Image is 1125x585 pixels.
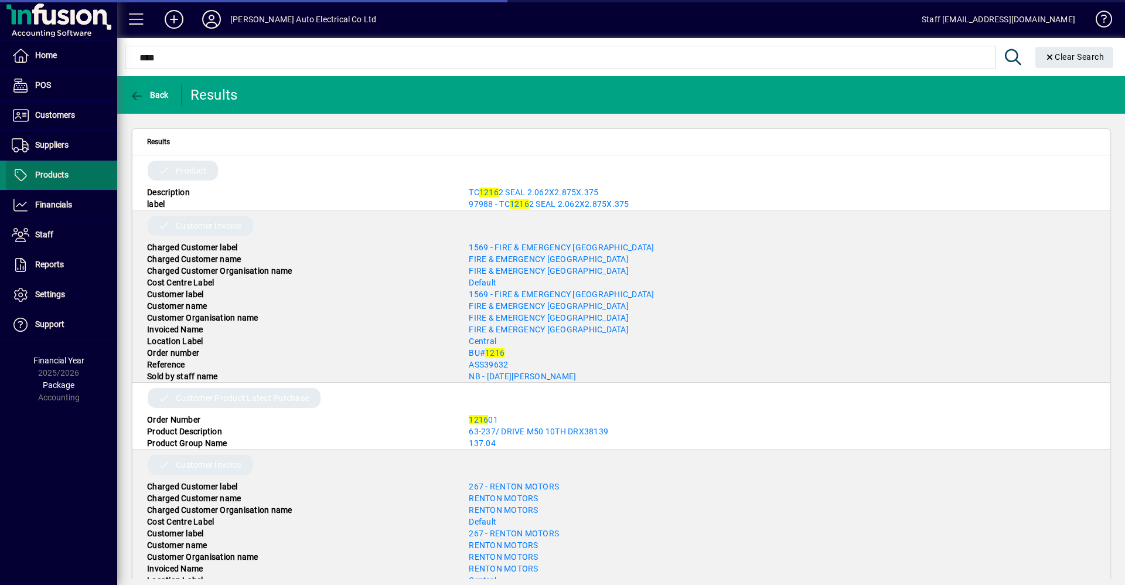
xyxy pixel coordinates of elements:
[469,301,629,311] a: FIRE & EMERGENCY [GEOGRAPHIC_DATA]
[485,348,504,358] em: 1216
[35,110,75,120] span: Customers
[6,220,117,250] a: Staff
[138,563,460,574] div: Invoiced Name
[922,10,1075,29] div: Staff [EMAIL_ADDRESS][DOMAIN_NAME]
[193,9,230,30] button: Profile
[138,426,460,437] div: Product Description
[6,41,117,70] a: Home
[138,335,460,347] div: Location Label
[469,290,654,299] a: 1569 - FIRE & EMERGENCY [GEOGRAPHIC_DATA]
[469,482,559,491] a: 267 - RENTON MOTORS
[6,191,117,220] a: Financials
[469,552,538,562] a: RENTON MOTORS
[138,347,460,359] div: Order number
[1087,2,1110,40] a: Knowledge Base
[6,250,117,280] a: Reports
[1045,52,1104,62] span: Clear Search
[138,253,460,265] div: Charged Customer name
[469,348,504,358] span: BU#
[6,71,117,100] a: POS
[155,9,193,30] button: Add
[510,199,529,209] em: 1216
[176,392,309,404] span: Customer Product Latest Purchase
[138,288,460,300] div: Customer label
[138,492,460,504] div: Charged Customer name
[230,10,376,29] div: [PERSON_NAME] Auto Electrical Co Ltd
[176,220,241,232] span: Customer Invoice
[469,576,496,585] a: Central
[176,165,206,176] span: Product
[6,310,117,339] a: Support
[469,438,496,448] a: 137.04
[469,494,538,503] a: RENTON MOTORS
[469,325,629,334] a: FIRE & EMERGENCY [GEOGRAPHIC_DATA]
[6,280,117,309] a: Settings
[35,260,64,269] span: Reports
[190,86,240,104] div: Results
[176,459,241,471] span: Customer Invoice
[469,254,629,264] a: FIRE & EMERGENCY [GEOGRAPHIC_DATA]
[469,517,496,526] a: Default
[127,84,172,106] button: Back
[35,140,69,149] span: Suppliers
[469,348,504,358] a: BU#1216
[35,50,57,60] span: Home
[138,359,460,370] div: Reference
[469,564,538,573] a: RENTON MOTORS
[469,278,496,287] span: Default
[138,528,460,539] div: Customer label
[138,551,460,563] div: Customer Organisation name
[469,372,576,381] span: NB - [DATE][PERSON_NAME]
[1035,47,1114,68] button: Clear
[138,414,460,426] div: Order Number
[138,481,460,492] div: Charged Customer label
[138,539,460,551] div: Customer name
[138,370,460,382] div: Sold by staff name
[469,427,608,436] span: 63-237/ DRIVE M50 10TH DRX38139
[469,529,559,538] span: 267 - RENTON MOTORS
[469,188,598,197] a: TC12162 SEAL 2.062X2.875X.375
[129,90,169,100] span: Back
[469,188,598,197] span: TC 2 SEAL 2.062X2.875X.375
[469,313,629,322] a: FIRE & EMERGENCY [GEOGRAPHIC_DATA]
[138,198,460,210] div: label
[138,265,460,277] div: Charged Customer Organisation name
[138,186,460,198] div: Description
[35,80,51,90] span: POS
[469,336,496,346] a: Central
[138,312,460,324] div: Customer Organisation name
[6,131,117,160] a: Suppliers
[35,319,64,329] span: Support
[33,356,84,365] span: Financial Year
[469,415,488,424] em: 1216
[6,101,117,130] a: Customers
[469,505,538,515] a: RENTON MOTORS
[138,437,460,449] div: Product Group Name
[138,242,460,253] div: Charged Customer label
[138,504,460,516] div: Charged Customer Organisation name
[479,188,499,197] em: 1216
[138,324,460,335] div: Invoiced Name
[469,266,629,276] a: FIRE & EMERGENCY [GEOGRAPHIC_DATA]
[469,540,538,550] a: RENTON MOTORS
[469,415,498,424] span: 01
[147,135,170,148] span: Results
[469,243,654,252] a: 1569 - FIRE & EMERGENCY [GEOGRAPHIC_DATA]
[35,230,53,239] span: Staff
[6,161,117,190] a: Products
